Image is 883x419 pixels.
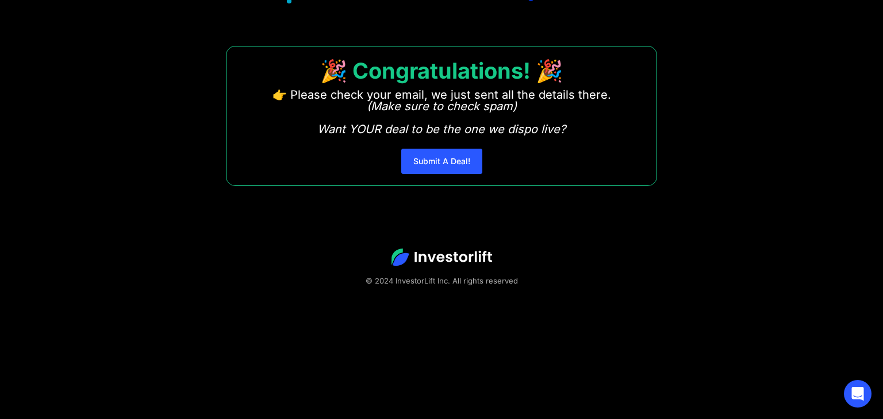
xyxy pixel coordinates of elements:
p: 👉 Please check your email, we just sent all the details there. ‍ [272,89,611,135]
div: Open Intercom Messenger [844,380,872,408]
strong: 🎉 Congratulations! 🎉 [320,57,563,84]
em: (Make sure to check spam) Want YOUR deal to be the one we dispo live? [317,99,566,136]
a: Submit A Deal! [401,149,482,174]
div: © 2024 InvestorLift Inc. All rights reserved [40,275,843,286]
